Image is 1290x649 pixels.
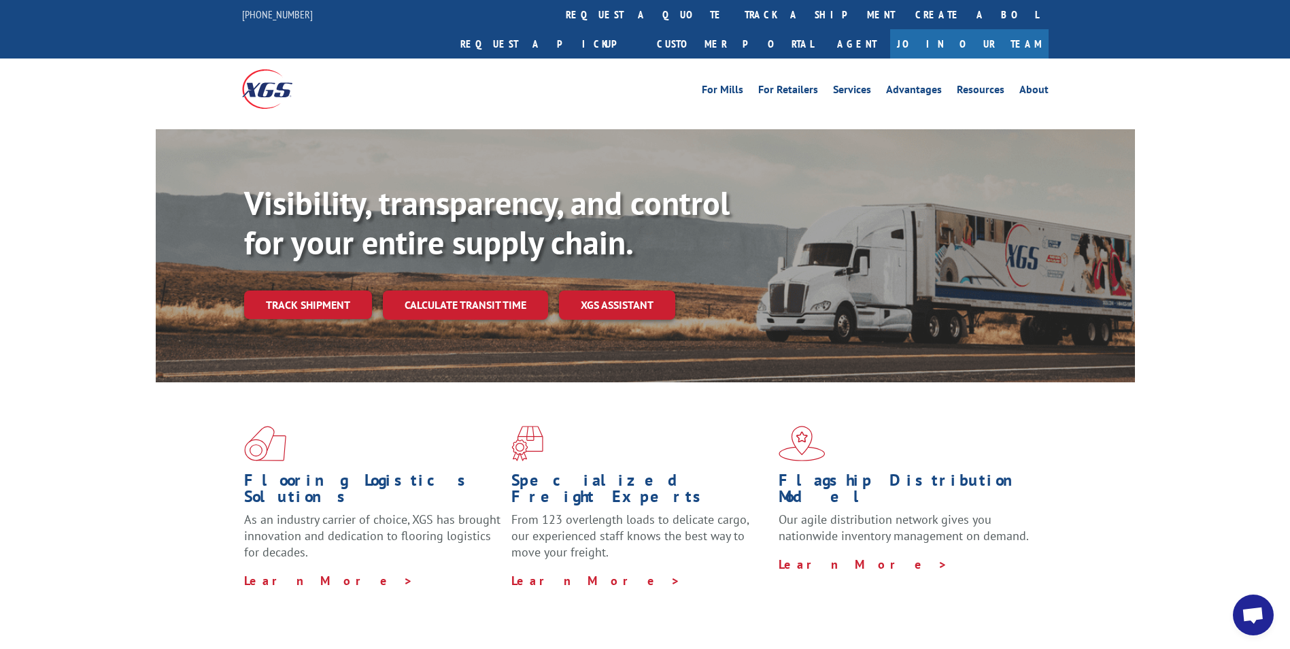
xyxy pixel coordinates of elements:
[244,573,413,588] a: Learn More >
[511,512,768,572] p: From 123 overlength loads to delicate cargo, our experienced staff knows the best way to move you...
[511,573,681,588] a: Learn More >
[450,29,647,59] a: Request a pickup
[779,556,948,572] a: Learn More >
[559,290,675,320] a: XGS ASSISTANT
[779,472,1036,512] h1: Flagship Distribution Model
[244,472,501,512] h1: Flooring Logistics Solutions
[242,7,313,21] a: [PHONE_NUMBER]
[244,426,286,461] img: xgs-icon-total-supply-chain-intelligence-red
[890,29,1049,59] a: Join Our Team
[244,290,372,319] a: Track shipment
[957,84,1004,99] a: Resources
[647,29,824,59] a: Customer Portal
[244,512,500,560] span: As an industry carrier of choice, XGS has brought innovation and dedication to flooring logistics...
[824,29,890,59] a: Agent
[779,426,826,461] img: xgs-icon-flagship-distribution-model-red
[511,472,768,512] h1: Specialized Freight Experts
[833,84,871,99] a: Services
[886,84,942,99] a: Advantages
[511,426,543,461] img: xgs-icon-focused-on-flooring-red
[383,290,548,320] a: Calculate transit time
[1019,84,1049,99] a: About
[244,182,730,263] b: Visibility, transparency, and control for your entire supply chain.
[702,84,743,99] a: For Mills
[1233,595,1274,635] div: Open chat
[758,84,818,99] a: For Retailers
[779,512,1029,544] span: Our agile distribution network gives you nationwide inventory management on demand.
